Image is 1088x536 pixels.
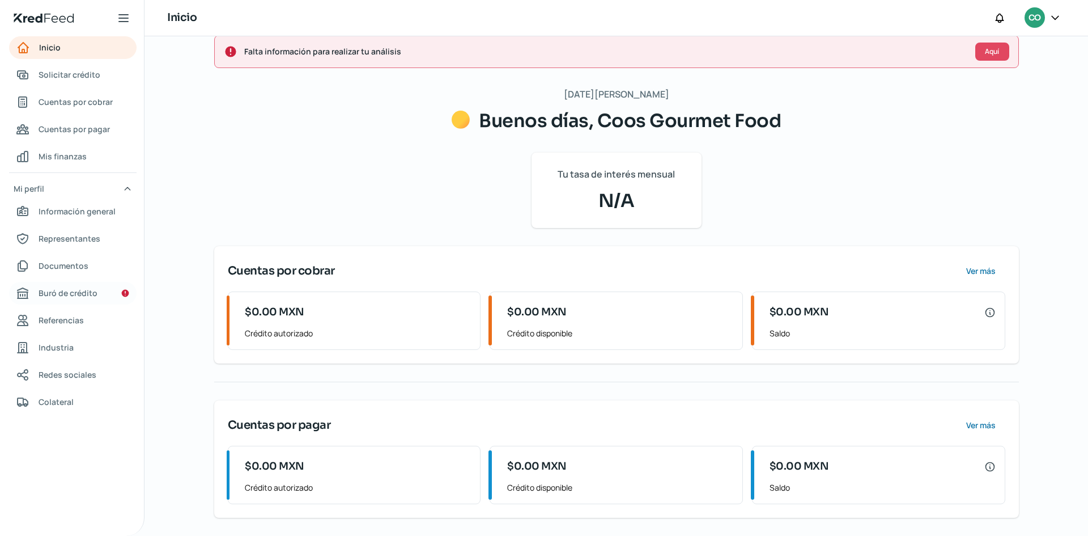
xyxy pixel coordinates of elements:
[39,286,97,300] span: Buró de crédito
[167,10,197,26] h1: Inicio
[39,313,84,327] span: Referencias
[39,122,110,136] span: Cuentas por pagar
[957,414,1005,437] button: Ver más
[966,421,996,429] span: Ver más
[1028,11,1040,25] span: CO
[957,260,1005,282] button: Ver más
[545,187,688,214] span: N/A
[39,368,96,382] span: Redes sociales
[39,340,74,354] span: Industria
[14,182,44,196] span: Mi perfil
[245,480,471,495] span: Crédito autorizado
[39,231,100,246] span: Representantes
[39,395,74,409] span: Colateral
[9,255,137,277] a: Documentos
[9,364,137,386] a: Redes sociales
[39,40,61,54] span: Inicio
[9,145,137,168] a: Mis finanzas
[975,43,1009,61] button: Aquí
[507,480,733,495] span: Crédito disponible
[39,67,100,82] span: Solicitar crédito
[558,166,675,183] span: Tu tasa de interés mensual
[452,111,470,129] img: Saludos
[9,227,137,250] a: Representantes
[507,305,567,320] span: $0.00 MXN
[9,36,137,59] a: Inicio
[507,459,567,474] span: $0.00 MXN
[228,263,335,280] span: Cuentas por cobrar
[985,48,999,55] span: Aquí
[228,417,331,434] span: Cuentas por pagar
[966,267,996,275] span: Ver más
[9,91,137,113] a: Cuentas por cobrar
[39,259,88,273] span: Documentos
[770,459,829,474] span: $0.00 MXN
[479,109,781,132] span: Buenos días, Coos Gourmet Food
[39,149,87,163] span: Mis finanzas
[507,326,733,340] span: Crédito disponible
[9,282,137,305] a: Buró de crédito
[770,480,996,495] span: Saldo
[770,326,996,340] span: Saldo
[245,459,304,474] span: $0.00 MXN
[9,391,137,413] a: Colateral
[9,309,137,332] a: Referencias
[9,64,137,86] a: Solicitar crédito
[9,336,137,359] a: Industria
[245,305,304,320] span: $0.00 MXN
[39,95,113,109] span: Cuentas por cobrar
[9,200,137,223] a: Información general
[9,118,137,141] a: Cuentas por pagar
[564,86,669,103] span: [DATE][PERSON_NAME]
[245,326,471,340] span: Crédito autorizado
[770,305,829,320] span: $0.00 MXN
[244,44,966,58] span: Falta información para realizar tu análisis
[39,204,116,218] span: Información general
